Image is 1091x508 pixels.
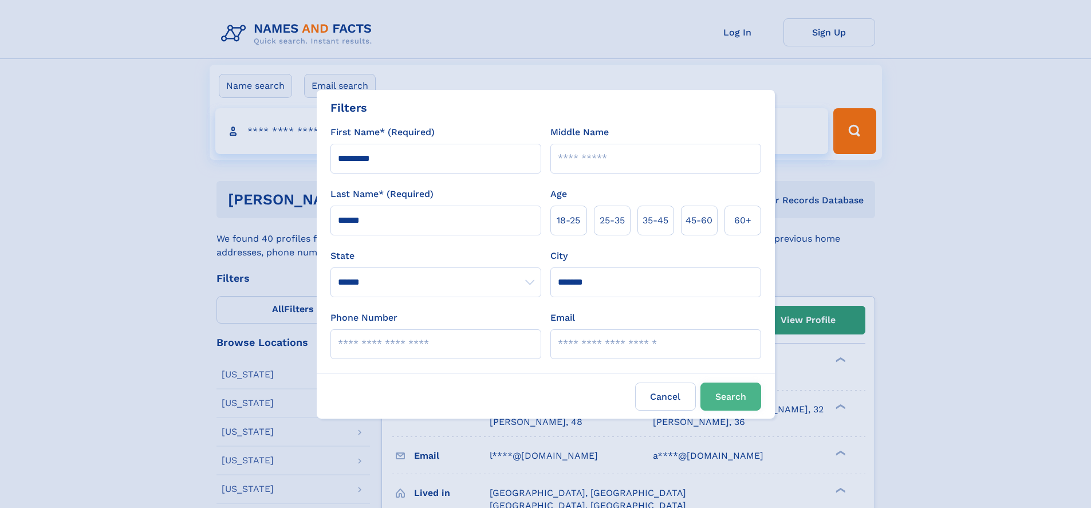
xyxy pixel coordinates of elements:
[330,125,435,139] label: First Name* (Required)
[550,249,568,263] label: City
[700,383,761,411] button: Search
[550,125,609,139] label: Middle Name
[557,214,580,227] span: 18‑25
[643,214,668,227] span: 35‑45
[686,214,712,227] span: 45‑60
[734,214,751,227] span: 60+
[330,311,397,325] label: Phone Number
[330,187,434,201] label: Last Name* (Required)
[635,383,696,411] label: Cancel
[600,214,625,227] span: 25‑35
[330,99,367,116] div: Filters
[550,311,575,325] label: Email
[330,249,541,263] label: State
[550,187,567,201] label: Age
